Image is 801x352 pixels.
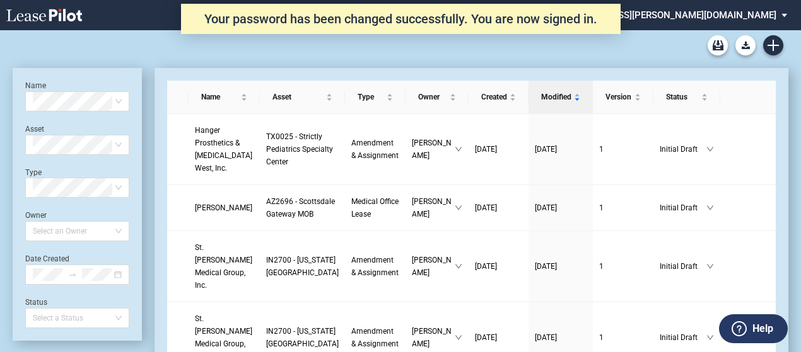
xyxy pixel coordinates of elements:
a: [DATE] [475,202,522,214]
a: Amendment & Assignment [351,254,399,279]
a: Archive [708,35,728,55]
label: Name [25,81,46,90]
span: [DATE] [475,145,497,154]
a: [DATE] [475,143,522,156]
span: down [706,263,714,270]
span: Owner [418,91,447,103]
span: [PERSON_NAME] [412,195,455,220]
a: St. [PERSON_NAME] Medical Group, Inc. [195,241,254,292]
span: down [455,145,462,153]
a: Hanger Prosthetics & [MEDICAL_DATA] West, Inc. [195,124,254,174]
span: Amendment & Assignment [351,327,399,348]
a: [DATE] [535,331,587,344]
span: Version [605,91,632,103]
th: Status [653,81,720,114]
label: Owner [25,211,47,220]
a: IN2700 - [US_STATE][GEOGRAPHIC_DATA] [266,254,339,279]
span: [DATE] [475,333,497,342]
a: 1 [599,143,647,156]
span: Amendment & Assignment [351,139,399,160]
th: Version [593,81,653,114]
span: [PERSON_NAME] [412,325,455,350]
span: down [455,204,462,212]
a: [DATE] [475,260,522,273]
span: [DATE] [535,203,557,212]
span: [DATE] [475,262,497,271]
span: Sean Lillie [195,203,252,212]
th: Name [189,81,260,114]
div: Your password has been changed successfully. You are now signed in. [181,4,621,34]
span: Created [481,91,507,103]
a: [DATE] [535,260,587,273]
span: TX0025 - Strictly Pediatrics Specialty Center [266,132,333,166]
span: [DATE] [535,145,557,154]
label: Asset [25,125,44,133]
span: Initial Draft [660,331,706,344]
a: Amendment & Assignment [351,137,399,162]
span: Asset [272,91,324,103]
span: 1 [599,333,604,342]
button: Help [719,314,788,343]
a: [DATE] [535,143,587,156]
span: 1 [599,262,604,271]
span: Status [666,91,699,103]
span: Name [201,91,238,103]
span: down [706,334,714,341]
span: IN2700 - Michigan Road Medical Office Building [266,256,339,277]
span: St. Vincent Medical Group, Inc. [195,243,252,290]
label: Type [25,168,42,177]
span: 1 [599,145,604,154]
th: Created [469,81,529,114]
th: Modified [529,81,593,114]
span: [PERSON_NAME] [412,254,455,279]
span: to [68,270,77,279]
a: Amendment & Assignment [351,325,399,350]
th: Owner [406,81,469,114]
span: down [455,263,462,270]
button: Download Blank Form [735,35,756,55]
span: [DATE] [535,333,557,342]
span: 1 [599,203,604,212]
a: 1 [599,202,647,214]
a: Create new document [763,35,783,55]
span: [PERSON_NAME] [412,137,455,162]
span: Medical Office Lease [351,197,399,219]
span: Initial Draft [660,143,706,156]
span: swap-right [68,270,77,279]
label: Status [25,298,47,307]
span: IN2700 - Michigan Road Medical Office Building [266,327,339,348]
a: IN2700 - [US_STATE][GEOGRAPHIC_DATA] [266,325,339,350]
span: Hanger Prosthetics & Orthotics West, Inc. [195,126,252,173]
span: down [706,145,714,153]
span: [DATE] [475,203,497,212]
a: [DATE] [475,331,522,344]
span: Initial Draft [660,260,706,273]
span: Type [358,91,384,103]
label: Help [752,321,773,337]
span: Amendment & Assignment [351,256,399,277]
th: Asset [260,81,345,114]
span: Initial Draft [660,202,706,214]
span: down [455,334,462,341]
th: Type [345,81,406,114]
span: Modified [541,91,571,103]
label: Date Created [25,254,69,263]
span: AZ2696 - Scottsdale Gateway MOB [266,197,335,219]
a: AZ2696 - Scottsdale Gateway MOB [266,195,339,220]
span: down [706,204,714,212]
a: TX0025 - Strictly Pediatrics Specialty Center [266,130,339,168]
a: 1 [599,260,647,273]
a: Medical Office Lease [351,195,399,220]
span: [DATE] [535,262,557,271]
a: 1 [599,331,647,344]
a: [DATE] [535,202,587,214]
md-menu: Download Blank Form List [732,35,759,55]
a: [PERSON_NAME] [195,202,254,214]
